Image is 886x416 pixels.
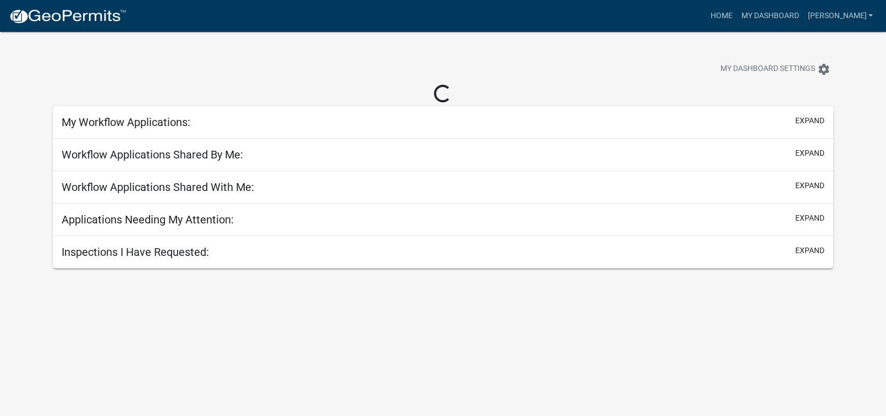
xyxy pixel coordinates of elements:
i: settings [817,63,830,76]
span: My Dashboard Settings [720,63,815,76]
a: Home [706,6,736,26]
button: expand [795,115,824,127]
h5: Workflow Applications Shared With Me: [62,180,254,194]
button: expand [795,180,824,191]
h5: My Workflow Applications: [62,116,190,129]
button: expand [795,212,824,224]
a: My Dashboard [736,6,803,26]
button: expand [795,245,824,256]
a: [PERSON_NAME] [803,6,877,26]
button: expand [795,147,824,159]
h5: Applications Needing My Attention: [62,213,234,226]
button: My Dashboard Settingssettings [712,58,839,80]
h5: Inspections I Have Requested: [62,245,209,259]
h5: Workflow Applications Shared By Me: [62,148,243,161]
